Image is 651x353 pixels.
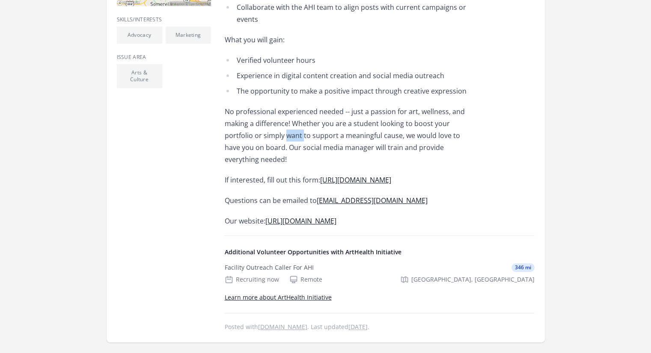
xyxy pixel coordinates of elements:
[225,34,475,46] p: What you will gain:
[117,54,211,61] h3: Issue area
[225,194,475,206] p: Questions can be emailed to
[511,263,535,272] span: 346 mi
[117,16,211,23] h3: Skills/Interests
[166,26,211,44] li: Marketing
[225,293,332,301] a: Learn more about ArtHealth Initiative
[225,215,475,227] p: Our website:
[225,248,535,256] h4: Additional Volunteer Opportunities with ArtHealth Initiative
[225,54,475,66] li: Verified volunteer hours
[117,64,162,88] li: Arts & Culture
[225,324,535,330] p: Posted with . Last updated .
[258,323,307,331] a: [DOMAIN_NAME]
[289,275,322,284] div: Remote
[265,216,336,226] a: [URL][DOMAIN_NAME]
[320,175,391,185] a: [URL][DOMAIN_NAME]
[225,263,314,272] div: Facility Outreach Caller For AHI
[411,275,535,284] span: [GEOGRAPHIC_DATA], [GEOGRAPHIC_DATA]
[225,106,475,165] p: No professional experienced needed -- just a passion for art, wellness, and making a difference! ...
[348,323,368,331] abbr: Thu, Apr 17, 2025 6:32 PM
[225,70,475,82] li: Experience in digital content creation and social media outreach
[225,1,475,25] li: Collaborate with the AHI team to align posts with current campaigns or events
[225,85,475,97] li: The opportunity to make a positive impact through creative expression
[221,256,538,291] a: Facility Outreach Caller For AHI 346 mi Recruiting now Remote [GEOGRAPHIC_DATA], [GEOGRAPHIC_DATA]
[317,196,428,205] a: [EMAIL_ADDRESS][DOMAIN_NAME]
[117,26,162,44] li: Advocacy
[225,275,279,284] div: Recruiting now
[225,174,475,186] p: If interested, fill out this form:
